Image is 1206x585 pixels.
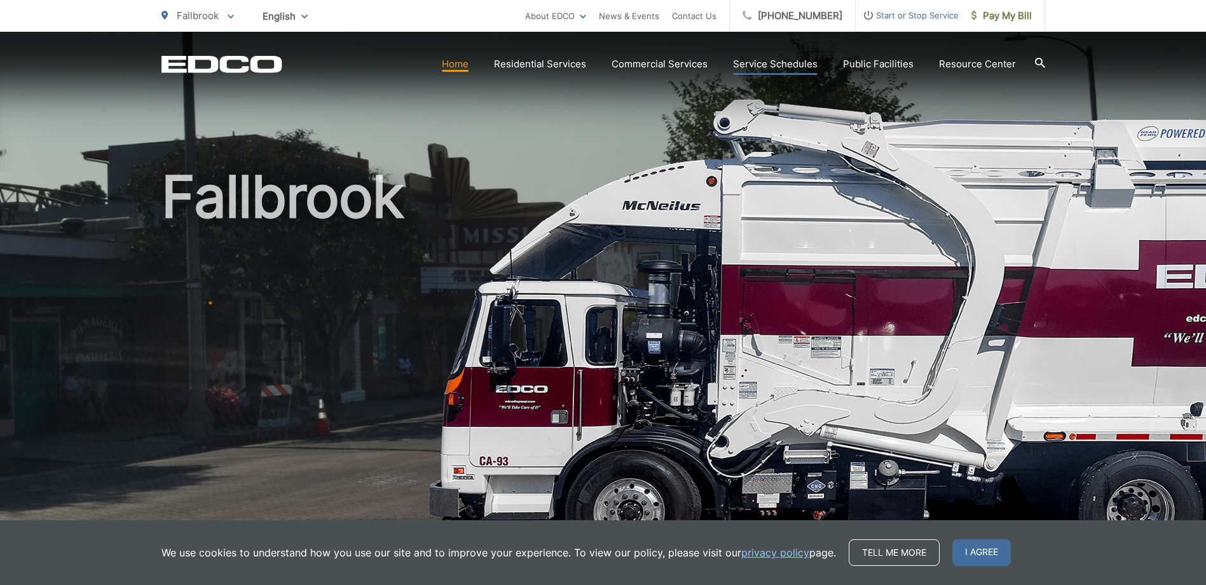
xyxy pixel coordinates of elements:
[971,8,1032,24] span: Pay My Bill
[599,8,659,24] a: News & Events
[494,57,586,72] a: Residential Services
[612,57,708,72] a: Commercial Services
[442,57,469,72] a: Home
[525,8,586,24] a: About EDCO
[161,545,836,560] p: We use cookies to understand how you use our site and to improve your experience. To view our pol...
[161,55,282,73] a: EDCD logo. Return to the homepage.
[843,57,914,72] a: Public Facilities
[939,57,1016,72] a: Resource Center
[849,539,940,566] a: Tell me more
[733,57,818,72] a: Service Schedules
[672,8,716,24] a: Contact Us
[161,165,1045,567] h1: Fallbrook
[741,545,809,560] a: privacy policy
[253,5,317,27] span: English
[177,10,219,22] span: Fallbrook
[952,539,1011,566] span: I agree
